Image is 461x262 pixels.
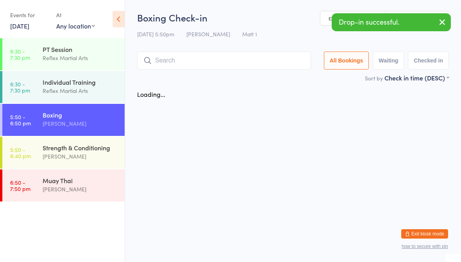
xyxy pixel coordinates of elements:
time: 5:50 - 6:50 pm [10,114,31,126]
a: 6:30 -7:30 pmPT SessionReflex Martial Arts [2,38,125,70]
div: Muay Thai [43,176,118,185]
div: Boxing [43,111,118,119]
div: Strength & Conditioning [43,143,118,152]
div: [PERSON_NAME] [43,119,118,128]
time: 6:30 - 7:30 pm [10,48,30,61]
div: Any location [56,21,95,30]
span: Matt 1 [242,30,257,38]
time: 6:50 - 7:50 pm [10,179,30,192]
time: 6:30 - 7:30 pm [10,81,30,93]
div: Loading... [137,90,165,98]
input: Search [137,52,311,70]
a: 5:50 -6:40 pmStrength & Conditioning[PERSON_NAME] [2,137,125,169]
div: Drop-in successful. [332,13,451,31]
a: 6:30 -7:30 pmIndividual TrainingReflex Martial Arts [2,71,125,103]
a: 6:50 -7:50 pmMuay Thai[PERSON_NAME] [2,169,125,201]
div: [PERSON_NAME] [43,185,118,194]
button: Waiting [373,52,404,70]
div: Reflex Martial Arts [43,53,118,62]
div: Events for [10,9,48,21]
button: how to secure with pin [402,244,448,249]
div: PT Session [43,45,118,53]
div: Reflex Martial Arts [43,86,118,95]
button: All Bookings [324,52,369,70]
span: [PERSON_NAME] [186,30,230,38]
a: 5:50 -6:50 pmBoxing[PERSON_NAME] [2,104,125,136]
button: Checked in [408,52,449,70]
span: [DATE] 5:50pm [137,30,174,38]
time: 5:50 - 6:40 pm [10,146,31,159]
a: [DATE] [10,21,29,30]
label: Sort by [365,74,383,82]
div: At [56,9,95,21]
div: Check in time (DESC) [384,73,449,82]
button: Exit kiosk mode [401,229,448,239]
div: [PERSON_NAME] [43,152,118,161]
h2: Boxing Check-in [137,11,449,24]
div: Individual Training [43,78,118,86]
